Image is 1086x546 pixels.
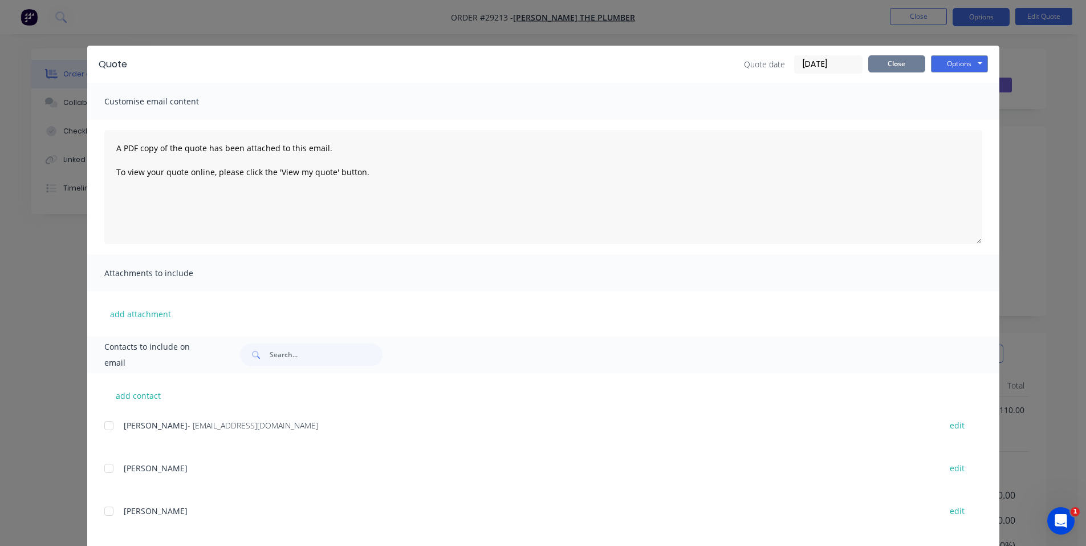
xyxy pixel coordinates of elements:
[1047,507,1075,535] iframe: Intercom live chat
[1071,507,1080,516] span: 1
[270,343,383,366] input: Search...
[124,463,188,474] span: [PERSON_NAME]
[104,265,230,281] span: Attachments to include
[104,339,212,371] span: Contacts to include on email
[931,55,988,72] button: Options
[104,94,230,110] span: Customise email content
[99,58,127,71] div: Quote
[104,387,173,404] button: add contact
[943,460,971,476] button: edit
[124,505,188,516] span: [PERSON_NAME]
[744,58,785,70] span: Quote date
[124,420,188,431] span: [PERSON_NAME]
[104,305,177,322] button: add attachment
[868,55,925,72] button: Close
[188,420,318,431] span: - [EMAIL_ADDRESS][DOMAIN_NAME]
[943,418,971,433] button: edit
[104,130,982,244] textarea: A PDF copy of the quote has been attached to this email. To view your quote online, please click ...
[943,503,971,519] button: edit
